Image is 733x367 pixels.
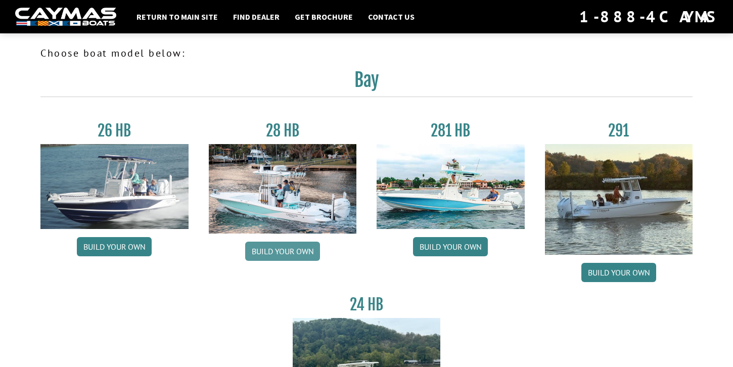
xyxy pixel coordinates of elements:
img: 291_Thumbnail.jpg [545,144,693,255]
a: Contact Us [363,10,420,23]
a: Build your own [413,237,488,256]
a: Get Brochure [290,10,358,23]
h3: 26 HB [40,121,189,140]
h3: 28 HB [209,121,357,140]
img: 28_hb_thumbnail_for_caymas_connect.jpg [209,144,357,234]
img: white-logo-c9c8dbefe5ff5ceceb0f0178aa75bf4bb51f6bca0971e226c86eb53dfe498488.png [15,8,116,26]
a: Find Dealer [228,10,285,23]
a: Build your own [77,237,152,256]
a: Return to main site [131,10,223,23]
h3: 291 [545,121,693,140]
div: 1-888-4CAYMAS [579,6,718,28]
img: 28-hb-twin.jpg [377,144,525,229]
h3: 281 HB [377,121,525,140]
a: Build your own [245,242,320,261]
h2: Bay [40,69,693,97]
h3: 24 HB [293,295,441,314]
p: Choose boat model below: [40,45,693,61]
a: Build your own [581,263,656,282]
img: 26_new_photo_resized.jpg [40,144,189,229]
